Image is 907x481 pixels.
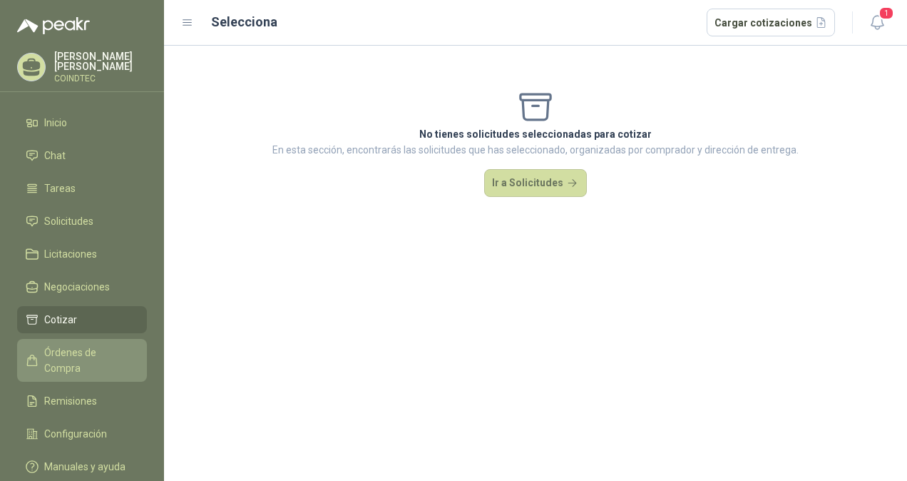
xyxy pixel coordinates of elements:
button: Ir a Solicitudes [484,169,587,198]
span: Configuración [44,426,107,442]
span: Negociaciones [44,279,110,295]
span: Inicio [44,115,67,131]
a: Configuración [17,420,147,447]
span: Licitaciones [44,246,97,262]
h2: Selecciona [211,12,277,32]
p: COINDTEC [54,74,147,83]
span: 1 [878,6,894,20]
span: Órdenes de Compra [44,345,133,376]
button: 1 [864,10,890,36]
a: Manuales y ayuda [17,453,147,480]
a: Remisiones [17,388,147,415]
span: Remisiones [44,393,97,409]
a: Negociaciones [17,273,147,300]
button: Cargar cotizaciones [707,9,836,37]
p: En esta sección, encontrarás las solicitudes que has seleccionado, organizadas por comprador y di... [272,142,799,158]
span: Cotizar [44,312,77,328]
a: Tareas [17,175,147,202]
a: Chat [17,142,147,169]
a: Solicitudes [17,208,147,235]
a: Licitaciones [17,241,147,268]
a: Cotizar [17,306,147,333]
span: Chat [44,148,66,163]
span: Manuales y ayuda [44,459,125,475]
img: Logo peakr [17,17,90,34]
a: Órdenes de Compra [17,339,147,382]
p: [PERSON_NAME] [PERSON_NAME] [54,51,147,71]
span: Solicitudes [44,213,93,229]
a: Inicio [17,109,147,136]
p: No tienes solicitudes seleccionadas para cotizar [272,126,799,142]
span: Tareas [44,181,76,196]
